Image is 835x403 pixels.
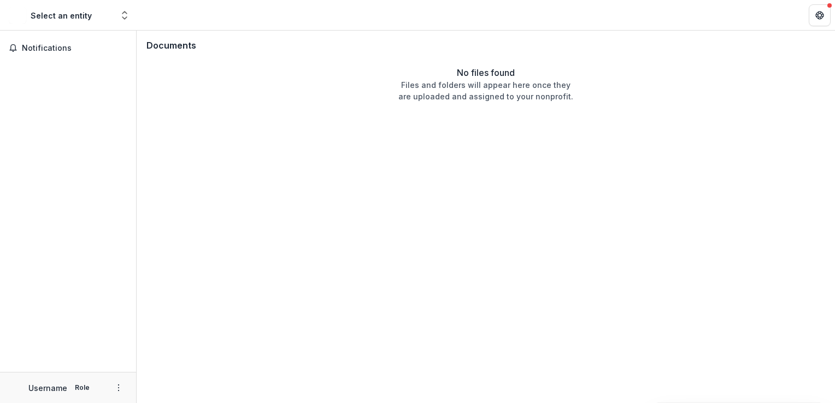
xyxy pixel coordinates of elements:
[457,66,515,79] p: No files found
[4,39,132,57] button: Notifications
[31,10,92,21] div: Select an entity
[809,4,831,26] button: Get Help
[72,383,93,393] p: Role
[117,4,132,26] button: Open entity switcher
[112,381,125,394] button: More
[146,40,196,51] h3: Documents
[398,79,573,102] p: Files and folders will appear here once they are uploaded and assigned to your nonprofit.
[22,44,127,53] span: Notifications
[28,382,67,394] p: Username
